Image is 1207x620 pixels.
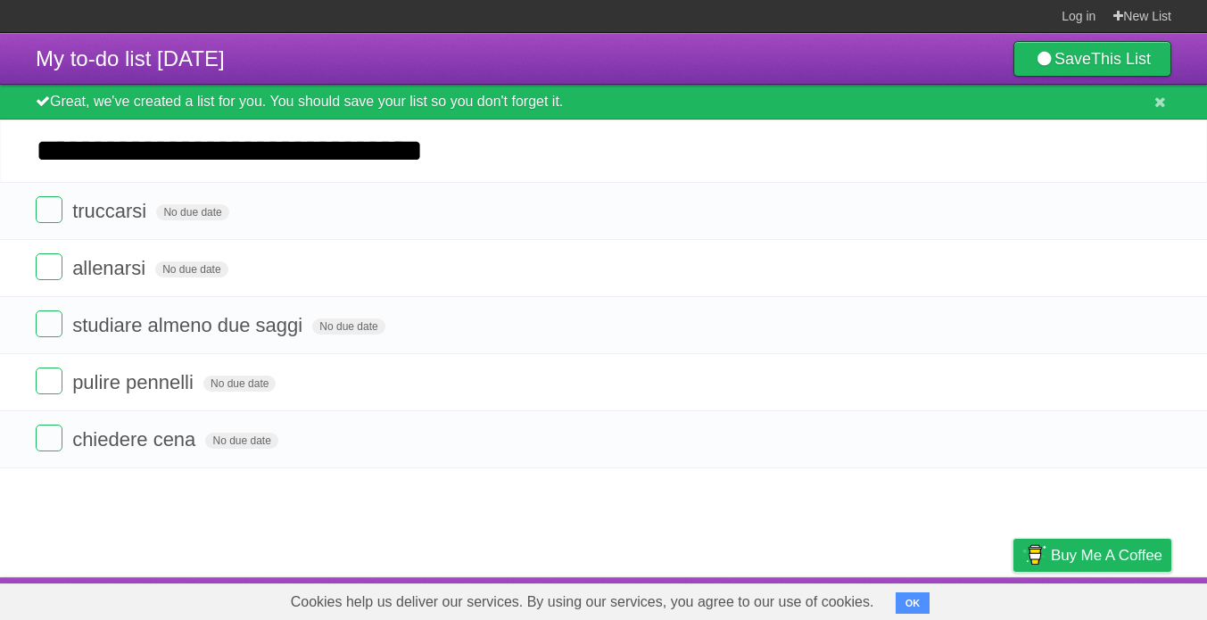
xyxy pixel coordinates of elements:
img: Buy me a coffee [1022,540,1046,570]
span: No due date [312,318,384,335]
a: Privacy [990,582,1037,616]
a: Buy me a coffee [1013,539,1171,572]
label: Done [36,310,62,337]
label: Done [36,425,62,451]
span: pulire pennelli [72,371,198,393]
span: No due date [155,261,227,277]
a: Terms [930,582,969,616]
span: truccarsi [72,200,151,222]
span: Cookies help us deliver our services. By using our services, you agree to our use of cookies. [273,584,892,620]
b: This List [1091,50,1151,68]
button: OK [896,592,930,614]
a: Suggest a feature [1059,582,1171,616]
span: My to-do list [DATE] [36,46,225,70]
a: About [776,582,814,616]
span: studiare almeno due saggi [72,314,307,336]
label: Done [36,368,62,394]
span: Buy me a coffee [1051,540,1162,571]
span: allenarsi [72,257,150,279]
label: Done [36,253,62,280]
a: SaveThis List [1013,41,1171,77]
span: No due date [205,433,277,449]
span: No due date [156,204,228,220]
label: Done [36,196,62,223]
span: No due date [203,376,276,392]
span: chiedere cena [72,428,200,451]
a: Developers [835,582,907,616]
